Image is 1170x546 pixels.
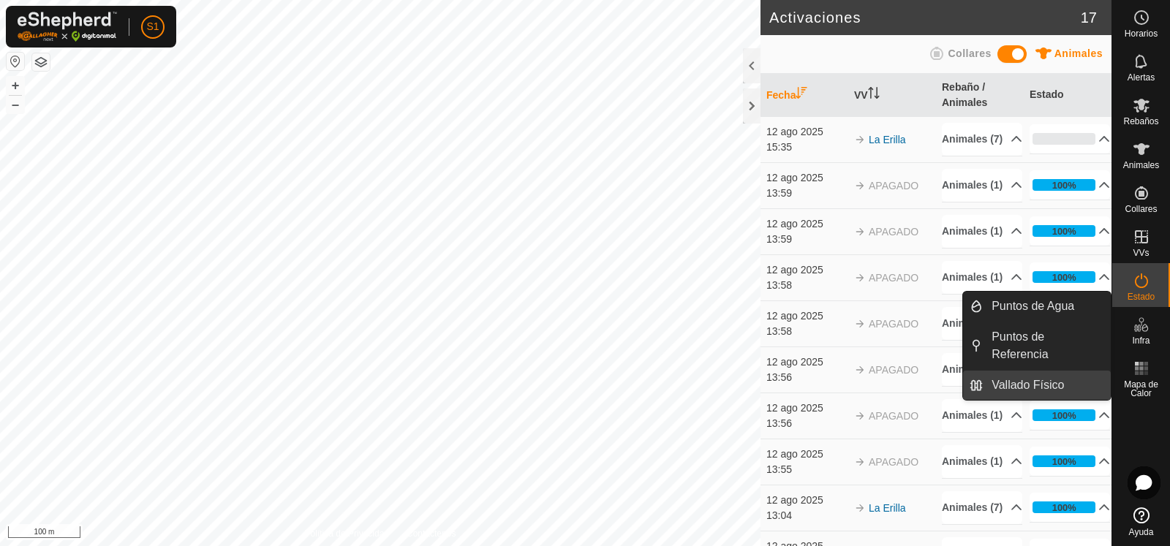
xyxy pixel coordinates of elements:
[869,134,906,145] a: La Erilla
[848,74,936,117] th: VV
[983,292,1111,321] a: Puntos de Agua
[869,272,918,284] span: APAGADO
[766,416,847,431] div: 13:56
[854,502,866,514] img: arrow
[766,324,847,339] div: 13:58
[992,328,1102,363] span: Puntos de Referencia
[854,318,866,330] img: arrow
[1033,501,1095,513] div: 100%
[992,376,1064,394] span: Vallado Físico
[942,491,1022,524] p-accordion-header: Animales (7)
[766,493,847,508] div: 12 ago 2025
[1030,447,1110,476] p-accordion-header: 100%
[1033,179,1095,191] div: 100%
[1054,48,1103,59] span: Animales
[7,53,24,70] button: Restablecer Mapa
[1052,178,1076,192] div: 100%
[766,262,847,278] div: 12 ago 2025
[766,308,847,324] div: 12 ago 2025
[854,180,866,192] img: arrow
[869,410,918,422] span: APAGADO
[963,371,1111,400] li: Vallado Físico
[1123,117,1158,126] span: Rebaños
[869,180,918,192] span: APAGADO
[936,74,1024,117] th: Rebaño / Animales
[1033,455,1095,467] div: 100%
[869,318,918,330] span: APAGADO
[766,354,847,370] div: 12 ago 2025
[1024,74,1111,117] th: Estado
[1116,380,1166,398] span: Mapa de Calor
[942,307,1022,340] p-accordion-header: Animales (1)
[766,278,847,293] div: 13:58
[948,48,991,59] span: Collares
[1052,270,1076,284] div: 100%
[766,447,847,462] div: 12 ago 2025
[1123,161,1159,170] span: Animales
[766,370,847,385] div: 13:56
[942,123,1022,156] p-accordion-header: Animales (7)
[1129,528,1154,536] span: Ayuda
[854,134,866,145] img: arrow
[942,169,1022,202] p-accordion-header: Animales (1)
[1030,216,1110,246] p-accordion-header: 100%
[1052,409,1076,422] div: 100%
[32,53,50,71] button: Capas del Mapa
[1033,225,1095,237] div: 100%
[769,9,1081,26] h2: Activaciones
[7,77,24,94] button: +
[766,462,847,477] div: 13:55
[766,232,847,247] div: 13:59
[1052,501,1076,515] div: 100%
[854,364,866,376] img: arrow
[1125,205,1157,213] span: Collares
[760,74,848,117] th: Fecha
[1112,501,1170,542] a: Ayuda
[854,226,866,238] img: arrow
[407,527,456,540] a: Contáctenos
[766,170,847,186] div: 12 ago 2025
[942,261,1022,294] p-accordion-header: Animales (1)
[1030,124,1110,153] p-accordion-header: 0%
[766,124,847,140] div: 12 ago 2025
[963,322,1111,369] li: Puntos de Referencia
[854,272,866,284] img: arrow
[963,292,1111,321] li: Puntos de Agua
[146,19,159,34] span: S1
[983,322,1111,369] a: Puntos de Referencia
[992,297,1074,315] span: Puntos de Agua
[869,456,918,468] span: APAGADO
[1128,73,1155,82] span: Alertas
[869,226,918,238] span: APAGADO
[766,186,847,201] div: 13:59
[305,527,389,540] a: Política de Privacidad
[942,215,1022,248] p-accordion-header: Animales (1)
[7,96,24,113] button: –
[766,508,847,523] div: 13:04
[983,371,1111,400] a: Vallado Físico
[1128,292,1155,301] span: Estado
[766,401,847,416] div: 12 ago 2025
[796,89,807,101] p-sorticon: Activar para ordenar
[1030,493,1110,522] p-accordion-header: 100%
[1030,401,1110,430] p-accordion-header: 100%
[18,12,117,42] img: Logo Gallagher
[942,445,1022,478] p-accordion-header: Animales (1)
[1030,262,1110,292] p-accordion-header: 100%
[1033,409,1095,421] div: 100%
[942,353,1022,386] p-accordion-header: Animales (1)
[868,89,880,101] p-sorticon: Activar para ordenar
[942,399,1022,432] p-accordion-header: Animales (1)
[1132,336,1150,345] span: Infra
[766,140,847,155] div: 15:35
[1133,249,1149,257] span: VVs
[1081,7,1097,29] span: 17
[869,364,918,376] span: APAGADO
[1033,133,1095,145] div: 0%
[869,502,906,514] a: La Erilla
[854,456,866,468] img: arrow
[1033,271,1095,283] div: 100%
[854,410,866,422] img: arrow
[1125,29,1158,38] span: Horarios
[1052,224,1076,238] div: 100%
